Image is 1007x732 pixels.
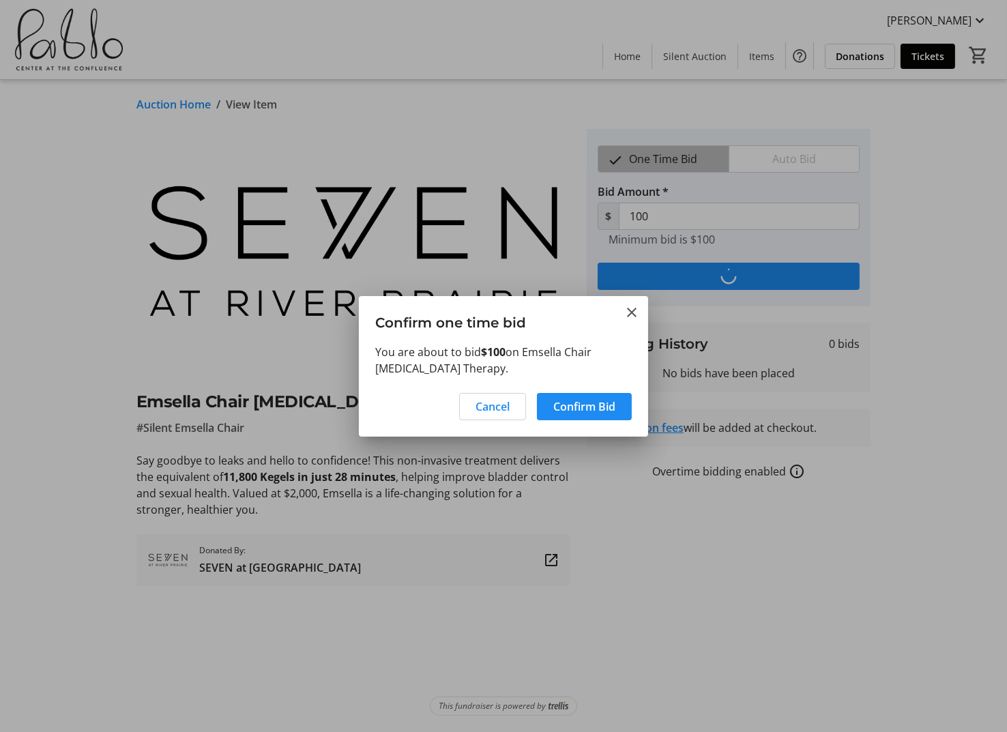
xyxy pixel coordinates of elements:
[359,296,648,343] h3: Confirm one time bid
[459,393,526,420] button: Cancel
[375,344,632,377] p: You are about to bid on Emsella Chair [MEDICAL_DATA] Therapy.
[476,398,510,415] span: Cancel
[481,345,506,360] strong: $100
[553,398,615,415] span: Confirm Bid
[624,304,640,321] button: Close
[537,393,632,420] button: Confirm Bid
